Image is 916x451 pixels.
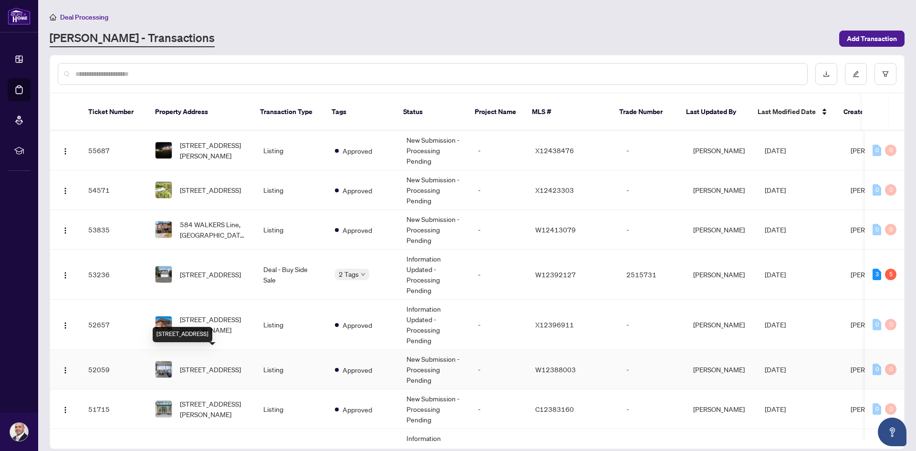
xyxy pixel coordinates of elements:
button: edit [845,63,867,85]
button: Add Transaction [839,31,905,47]
div: 3 [873,269,881,280]
th: Created By [836,94,893,131]
td: Listing [256,300,327,350]
span: X12438476 [535,146,574,155]
button: filter [874,63,896,85]
img: Logo [62,187,69,195]
img: Logo [62,367,69,374]
span: [PERSON_NAME] [851,320,902,329]
span: [DATE] [765,186,786,194]
td: 53236 [81,250,147,300]
td: [PERSON_NAME] [686,250,757,300]
div: 0 [873,145,881,156]
span: Deal Processing [60,13,108,21]
th: Last Updated By [678,94,750,131]
img: logo [8,7,31,25]
td: [PERSON_NAME] [686,350,757,389]
button: Logo [58,267,73,282]
img: Logo [62,147,69,155]
td: - [619,300,686,350]
td: - [470,300,528,350]
img: thumbnail-img [156,182,172,198]
td: Listing [256,131,327,170]
span: [DATE] [765,320,786,329]
span: down [361,272,365,277]
span: home [50,14,56,21]
span: [STREET_ADDRESS][PERSON_NAME] [180,399,248,420]
img: Profile Icon [10,423,28,441]
td: - [619,389,686,429]
td: [PERSON_NAME] [686,131,757,170]
td: [PERSON_NAME] [686,210,757,250]
div: 0 [885,364,896,375]
span: [STREET_ADDRESS] [180,185,241,195]
button: Logo [58,222,73,237]
span: [PERSON_NAME] [851,270,902,279]
div: 0 [873,184,881,196]
div: 0 [885,319,896,330]
div: 0 [873,364,881,375]
div: 0 [885,224,896,235]
span: Approved [343,365,372,375]
div: 0 [885,184,896,196]
span: filter [882,71,889,77]
span: Add Transaction [847,31,897,46]
span: [STREET_ADDRESS][PERSON_NAME] [180,314,248,335]
span: [STREET_ADDRESS] [180,364,241,375]
td: 55687 [81,131,147,170]
td: - [470,210,528,250]
img: thumbnail-img [156,401,172,417]
th: Transaction Type [252,94,324,131]
img: thumbnail-img [156,316,172,333]
td: - [619,210,686,250]
img: Logo [62,406,69,414]
button: Logo [58,182,73,198]
img: thumbnail-img [156,142,172,158]
span: Approved [343,404,372,415]
td: 52059 [81,350,147,389]
span: [PERSON_NAME] [851,225,902,234]
span: X12396911 [535,320,574,329]
img: Logo [62,322,69,329]
td: Listing [256,210,327,250]
th: Ticket Number [81,94,147,131]
td: [PERSON_NAME] [686,389,757,429]
td: Listing [256,389,327,429]
span: Approved [343,185,372,196]
span: Last Modified Date [758,106,816,117]
td: 52657 [81,300,147,350]
button: Logo [58,362,73,377]
span: Approved [343,146,372,156]
th: Tags [324,94,396,131]
span: [STREET_ADDRESS] [180,269,241,280]
img: Logo [62,272,69,279]
span: [PERSON_NAME] [851,365,902,374]
span: W12388003 [535,365,576,374]
th: Project Name [467,94,524,131]
td: Listing [256,350,327,389]
span: [DATE] [765,365,786,374]
td: 51715 [81,389,147,429]
img: thumbnail-img [156,361,172,378]
div: 5 [885,269,896,280]
div: 0 [873,403,881,415]
span: 2 Tags [339,269,359,280]
td: Information Updated - Processing Pending [399,250,470,300]
td: New Submission - Processing Pending [399,170,470,210]
td: - [470,131,528,170]
td: 53835 [81,210,147,250]
span: [STREET_ADDRESS][PERSON_NAME] [180,140,248,161]
button: download [815,63,837,85]
span: [PERSON_NAME] [851,146,902,155]
td: - [470,389,528,429]
span: [DATE] [765,146,786,155]
span: [DATE] [765,405,786,413]
span: Approved [343,225,372,235]
span: W12392127 [535,270,576,279]
th: Trade Number [612,94,678,131]
span: Approved [343,320,372,330]
div: [STREET_ADDRESS] [153,327,212,342]
td: - [619,131,686,170]
div: 0 [885,145,896,156]
td: [PERSON_NAME] [686,300,757,350]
